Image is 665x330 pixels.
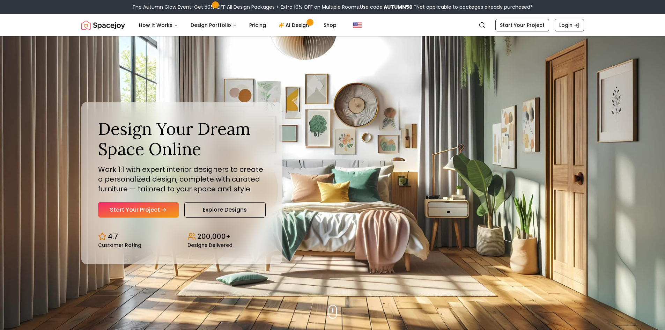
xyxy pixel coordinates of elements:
h1: Design Your Dream Space Online [98,119,266,159]
small: Customer Rating [98,243,141,248]
a: Explore Designs [184,202,266,218]
p: 4.7 [108,232,118,241]
a: Shop [318,18,342,32]
img: United States [353,21,362,29]
a: Start Your Project [98,202,179,218]
a: Pricing [244,18,272,32]
img: Spacejoy Logo [81,18,125,32]
a: Start Your Project [495,19,549,31]
nav: Global [81,14,584,36]
div: The Autumn Glow Event-Get 50% OFF All Design Packages + Extra 10% OFF on Multiple Rooms. [132,3,533,10]
a: AI Design [273,18,317,32]
p: Work 1:1 with expert interior designers to create a personalized design, complete with curated fu... [98,164,266,194]
a: Login [555,19,584,31]
span: Use code: [360,3,413,10]
p: 200,000+ [197,232,231,241]
span: *Not applicable to packages already purchased* [413,3,533,10]
nav: Main [133,18,342,32]
button: How It Works [133,18,184,32]
a: Spacejoy [81,18,125,32]
div: Design stats [98,226,266,248]
button: Design Portfolio [185,18,242,32]
b: AUTUMN50 [384,3,413,10]
small: Designs Delivered [187,243,232,248]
